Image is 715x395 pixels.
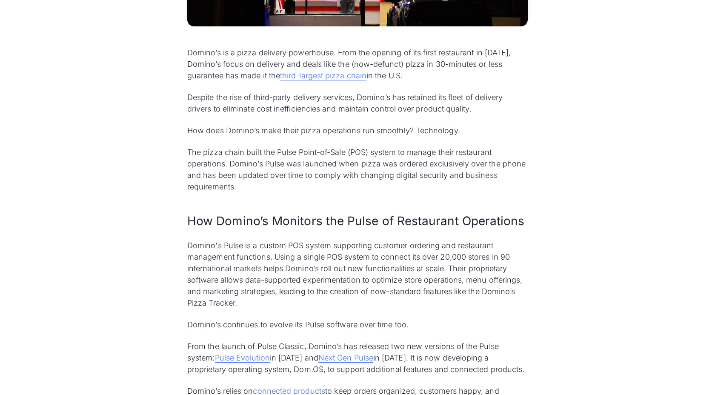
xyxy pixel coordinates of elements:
[187,341,528,375] p: From the launch of Pulse Classic, Domino’s has released two new versions of the Pulse system: in ...
[187,92,528,114] p: Despite the rise of third-party delivery services, Domino’s has retained its fleet of delivery dr...
[318,353,373,363] a: Next Gen Pulse
[215,353,270,363] a: Pulse Evolution
[187,47,528,81] p: Domino’s is a pizza delivery powerhouse. From the opening of its first restaurant in [DATE], Domi...
[187,240,528,309] p: Domino's Pulse is a custom POS system supporting customer ordering and restaurant management func...
[280,71,366,80] a: third-largest pizza chain
[187,319,528,330] p: Domino’s continues to evolve its Pulse software over time too.
[187,146,528,192] p: The pizza chain built the Pulse Point-of-Sale (POS) system to manage their restaurant operations....
[187,213,528,229] h2: How Domino’s Monitors the Pulse of Restaurant Operations
[187,125,528,136] p: How does Domino’s make their pizza operations run smoothly? Technology.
